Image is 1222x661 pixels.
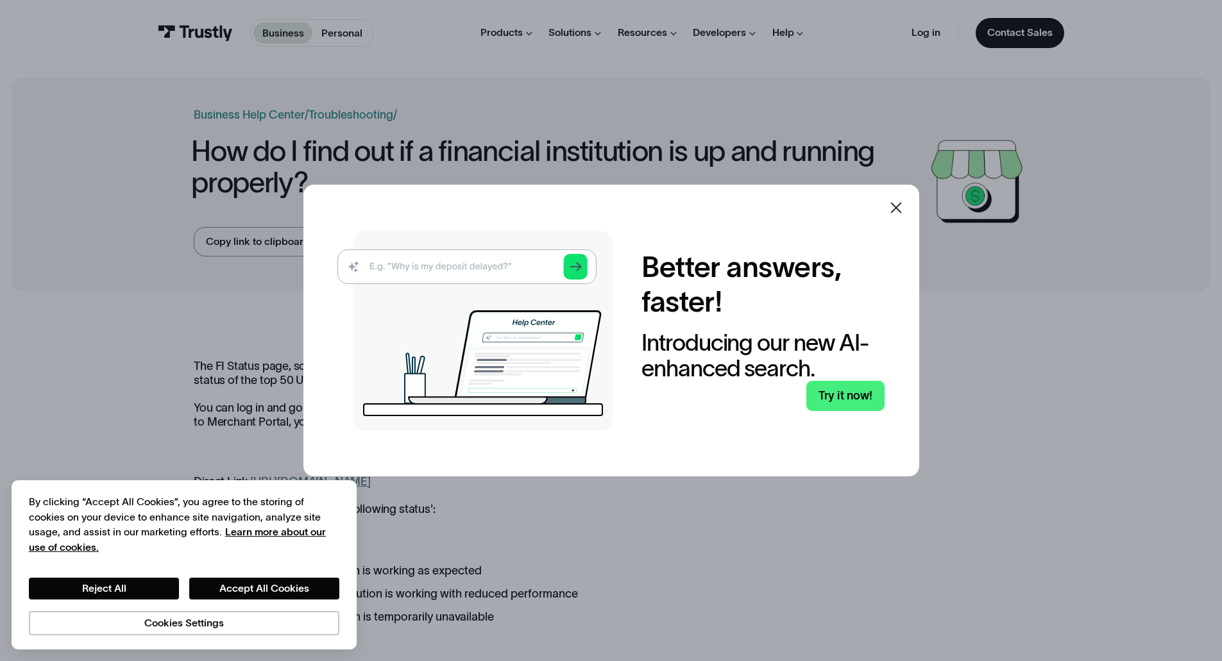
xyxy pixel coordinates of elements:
h2: Better answers, faster! [641,250,885,319]
div: Privacy [29,494,339,635]
div: By clicking “Accept All Cookies”, you agree to the storing of cookies on your device to enhance s... [29,494,339,555]
button: Reject All [29,578,179,599]
button: Accept All Cookies [189,578,339,599]
div: Cookie banner [12,480,357,649]
button: Cookies Settings [29,611,339,635]
div: Introducing our new AI-enhanced search. [641,330,885,381]
a: Try it now! [806,381,885,411]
